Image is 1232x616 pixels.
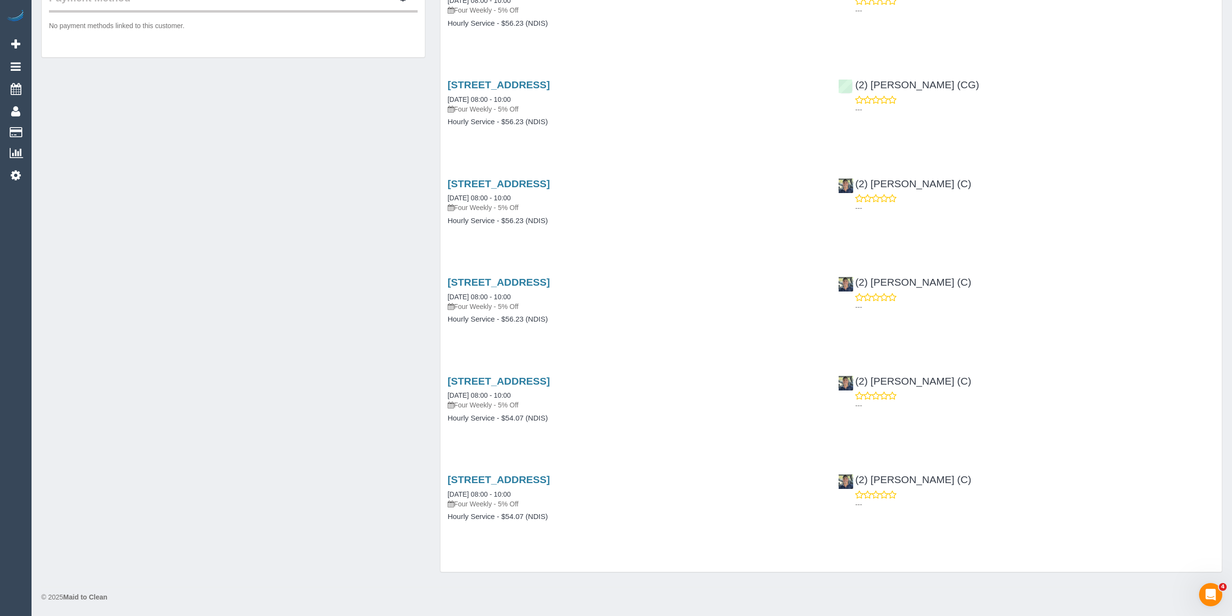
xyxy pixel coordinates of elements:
[49,21,418,31] p: No payment methods linked to this customer.
[448,178,550,189] a: [STREET_ADDRESS]
[448,104,824,114] p: Four Weekly - 5% Off
[855,500,1215,509] p: ---
[448,276,550,288] a: [STREET_ADDRESS]
[448,96,511,103] a: [DATE] 08:00 - 10:00
[448,302,824,311] p: Four Weekly - 5% Off
[448,391,511,399] a: [DATE] 08:00 - 10:00
[855,203,1215,213] p: ---
[448,118,824,126] h4: Hourly Service - $56.23 (NDIS)
[63,593,107,601] strong: Maid to Clean
[839,474,853,489] img: (2) Eray Mertturk (C)
[855,401,1215,410] p: ---
[448,414,824,422] h4: Hourly Service - $54.07 (NDIS)
[838,178,971,189] a: (2) [PERSON_NAME] (C)
[855,302,1215,312] p: ---
[855,6,1215,16] p: ---
[448,513,824,521] h4: Hourly Service - $54.07 (NDIS)
[839,376,853,390] img: (2) Eray Mertturk (C)
[448,293,511,301] a: [DATE] 08:00 - 10:00
[448,79,550,90] a: [STREET_ADDRESS]
[448,5,824,15] p: Four Weekly - 5% Off
[839,277,853,292] img: (2) Eray Mertturk (C)
[448,19,824,28] h4: Hourly Service - $56.23 (NDIS)
[855,105,1215,114] p: ---
[838,79,979,90] a: (2) [PERSON_NAME] (CG)
[448,375,550,387] a: [STREET_ADDRESS]
[448,194,511,202] a: [DATE] 08:00 - 10:00
[448,203,824,212] p: Four Weekly - 5% Off
[448,490,511,498] a: [DATE] 08:00 - 10:00
[838,276,971,288] a: (2) [PERSON_NAME] (C)
[1199,583,1222,606] iframe: Intercom live chat
[448,499,824,509] p: Four Weekly - 5% Off
[838,375,971,387] a: (2) [PERSON_NAME] (C)
[1219,583,1227,591] span: 4
[448,400,824,410] p: Four Weekly - 5% Off
[6,10,25,23] img: Automaid Logo
[41,592,1222,602] div: © 2025
[838,474,971,485] a: (2) [PERSON_NAME] (C)
[448,474,550,485] a: [STREET_ADDRESS]
[448,217,824,225] h4: Hourly Service - $56.23 (NDIS)
[839,178,853,193] img: (2) Eray Mertturk (C)
[448,315,824,324] h4: Hourly Service - $56.23 (NDIS)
